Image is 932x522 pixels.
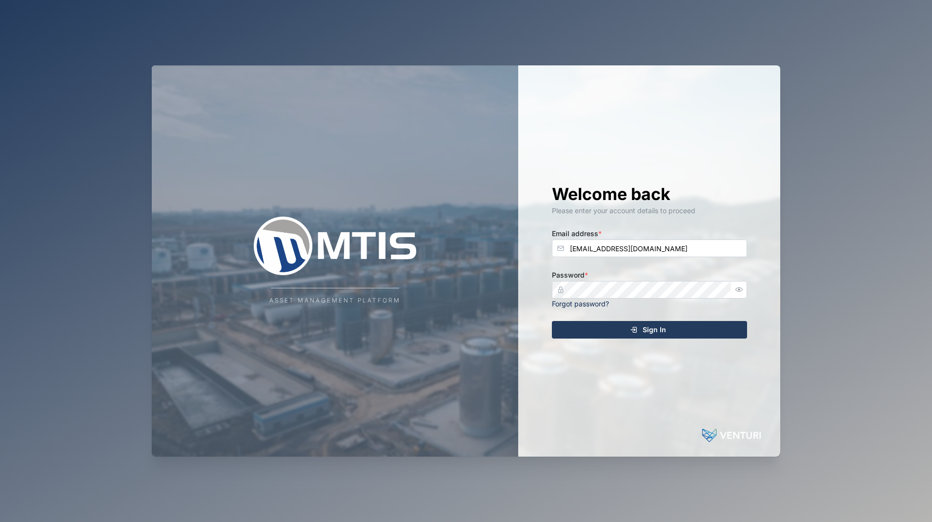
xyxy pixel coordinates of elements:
img: Company Logo [238,217,433,275]
a: Forgot password? [552,300,609,308]
img: Powered by: Venturi [702,425,761,445]
div: Asset Management Platform [269,296,401,305]
div: Please enter your account details to proceed [552,205,747,216]
label: Password [552,270,588,281]
label: Email address [552,228,602,239]
button: Sign In [552,321,747,339]
span: Sign In [643,321,666,338]
input: Enter your email [552,240,747,257]
h1: Welcome back [552,183,747,205]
